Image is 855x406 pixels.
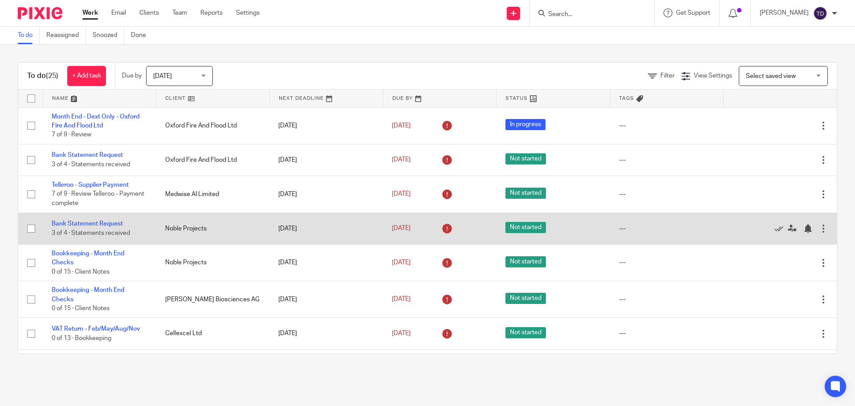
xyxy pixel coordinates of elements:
[392,296,411,303] span: [DATE]
[200,8,223,17] a: Reports
[52,152,123,158] a: Bank Statement Request
[619,190,715,199] div: ---
[52,335,111,341] span: 0 of 13 · Bookkeeping
[18,7,62,19] img: Pixie
[619,258,715,267] div: ---
[746,73,796,79] span: Select saved view
[46,72,58,79] span: (25)
[505,188,546,199] span: Not started
[392,123,411,129] span: [DATE]
[52,191,144,207] span: 7 of 9 · Review Telleroo - Payment complete
[52,269,110,275] span: 0 of 15 · Client Notes
[392,226,411,232] span: [DATE]
[619,224,715,233] div: ---
[269,281,383,318] td: [DATE]
[619,156,715,164] div: ---
[52,114,139,129] a: Month End - Dext Only - Oxford Fire And Flood Ltd
[18,27,40,44] a: To do
[111,8,126,17] a: Email
[676,10,710,16] span: Get Support
[52,250,124,266] a: Bookkeeping - Month End Checks
[392,157,411,163] span: [DATE]
[392,259,411,266] span: [DATE]
[82,8,98,17] a: Work
[760,8,809,17] p: [PERSON_NAME]
[269,213,383,244] td: [DATE]
[392,330,411,336] span: [DATE]
[27,71,58,81] h1: To do
[93,27,124,44] a: Snoozed
[52,305,110,312] span: 0 of 15 · Client Notes
[131,27,153,44] a: Done
[122,71,142,80] p: Due by
[156,176,270,213] td: Medwise AI Limited
[269,318,383,349] td: [DATE]
[52,221,123,227] a: Bank Statement Request
[505,222,546,233] span: Not started
[660,73,675,79] span: Filter
[505,327,546,338] span: Not started
[236,8,260,17] a: Settings
[52,230,130,236] span: 3 of 4 · Statements received
[392,191,411,197] span: [DATE]
[156,213,270,244] td: Noble Projects
[694,73,732,79] span: View Settings
[619,96,634,101] span: Tags
[156,245,270,281] td: Noble Projects
[139,8,159,17] a: Clients
[269,176,383,213] td: [DATE]
[172,8,187,17] a: Team
[269,349,383,381] td: [DATE]
[774,224,788,233] a: Mark as done
[52,131,91,138] span: 7 of 9 · Review
[505,293,546,304] span: Not started
[156,349,270,381] td: [PERSON_NAME] Biosciences AG
[813,6,827,21] img: svg%3E
[156,281,270,318] td: [PERSON_NAME] Biosciences AG
[505,119,546,130] span: In progress
[547,11,627,19] input: Search
[52,182,129,188] a: Telleroo - Supplier Payment
[153,73,172,79] span: [DATE]
[52,287,124,302] a: Bookkeeping - Month End Checks
[619,295,715,304] div: ---
[156,144,270,176] td: Oxford Fire And Flood Ltd
[269,144,383,176] td: [DATE]
[505,153,546,164] span: Not started
[619,329,715,338] div: ---
[505,256,546,267] span: Not started
[52,326,140,332] a: VAT Return - Feb/May/Aug/Nov
[46,27,86,44] a: Reassigned
[156,107,270,144] td: Oxford Fire And Flood Ltd
[619,121,715,130] div: ---
[269,245,383,281] td: [DATE]
[67,66,106,86] a: + Add task
[269,107,383,144] td: [DATE]
[156,318,270,349] td: Cellexcel Ltd
[52,161,130,168] span: 3 of 4 · Statements received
